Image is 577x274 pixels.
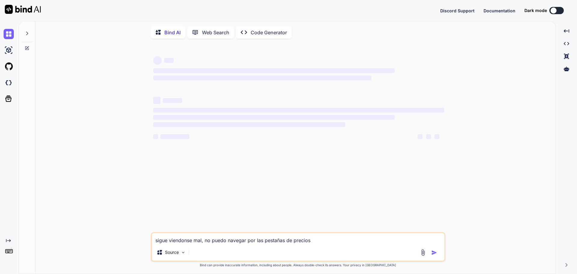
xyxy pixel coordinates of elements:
span: ‌ [163,98,182,103]
img: attachment [420,249,426,256]
p: Web Search [202,29,229,36]
textarea: sigue viendonse mal, no puedo navegar por las pestañas de precios [152,233,444,244]
span: ‌ [153,97,160,104]
img: githubLight [4,61,14,72]
span: ‌ [153,115,395,120]
span: ‌ [164,58,174,63]
span: ‌ [153,75,371,80]
span: ‌ [153,56,162,65]
p: Source [165,249,179,255]
span: ‌ [435,134,439,139]
img: Pick Models [181,250,186,255]
span: ‌ [153,68,395,73]
button: Documentation [484,8,515,14]
span: Dark mode [524,8,547,14]
img: Bind AI [5,5,41,14]
span: Documentation [484,8,515,13]
img: chat [4,29,14,39]
img: darkCloudIdeIcon [4,78,14,88]
img: icon [431,250,437,256]
p: Code Generator [251,29,287,36]
button: Discord Support [440,8,475,14]
p: Bind can provide inaccurate information, including about people. Always double-check its answers.... [151,263,445,267]
span: ‌ [160,134,189,139]
span: ‌ [153,108,444,112]
span: ‌ [153,134,158,139]
span: ‌ [153,122,345,127]
img: ai-studio [4,45,14,55]
span: ‌ [418,134,423,139]
span: Discord Support [440,8,475,13]
span: ‌ [426,134,431,139]
p: Bind AI [164,29,181,36]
